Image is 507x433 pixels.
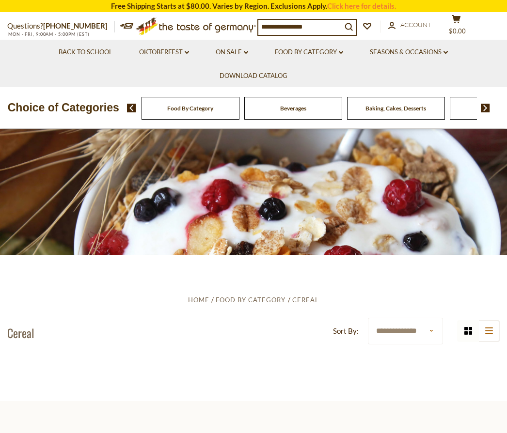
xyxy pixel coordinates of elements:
a: Home [188,296,209,304]
a: Food By Category [216,296,285,304]
span: MON - FRI, 9:00AM - 5:00PM (EST) [7,31,90,37]
img: previous arrow [127,104,136,112]
button: $0.00 [442,15,471,39]
a: [PHONE_NUMBER] [43,21,108,30]
a: Back to School [59,47,112,58]
a: Account [388,20,431,31]
p: Questions? [7,20,115,32]
a: Food By Category [275,47,343,58]
a: Food By Category [167,105,213,112]
img: next arrow [481,104,490,112]
h1: Cereal [7,325,34,340]
a: On Sale [216,47,248,58]
a: Cereal [292,296,319,304]
a: Click here for details. [327,1,396,10]
a: Download Catalog [220,71,287,81]
a: Baking, Cakes, Desserts [365,105,426,112]
label: Sort By: [333,325,359,337]
a: Oktoberfest [139,47,189,58]
a: Seasons & Occasions [370,47,448,58]
span: Account [400,21,431,29]
a: Beverages [280,105,306,112]
span: $0.00 [449,27,466,35]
